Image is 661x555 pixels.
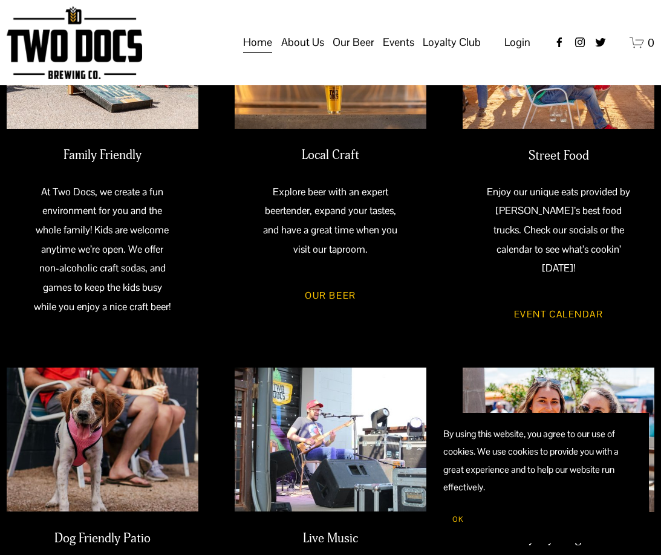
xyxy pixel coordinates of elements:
[431,413,649,543] section: Cookie banner
[281,32,324,53] span: About Us
[452,514,463,524] span: OK
[243,31,272,54] a: Home
[648,36,654,50] span: 0
[504,35,530,49] span: Login
[31,148,175,163] h2: Family Friendly
[383,32,414,53] span: Events
[333,31,374,54] a: folder dropdown
[259,531,403,546] h2: Live Music
[31,531,175,546] h2: Dog Friendly Patio
[630,35,654,50] a: 0 items in cart
[487,148,631,163] h2: Street Food
[287,278,375,312] a: Our Beer
[553,36,565,48] a: Facebook
[504,32,530,53] a: Login
[443,508,472,531] button: OK
[495,297,622,331] a: Event Calendar
[443,425,637,496] p: By using this website, you agree to our use of cookies. We use cookies to provide you with a grea...
[423,31,481,54] a: folder dropdown
[259,183,403,259] p: Explore beer with an expert beertender, expand your tastes, and have a great time when you visit ...
[31,183,175,317] p: At Two Docs, we create a fun environment for you and the whole family! Kids are welcome anytime w...
[281,31,324,54] a: folder dropdown
[487,183,631,279] p: Enjoy our unique eats provided by [PERSON_NAME]’s best food trucks. Check our socials or the cale...
[423,32,481,53] span: Loyalty Club
[594,36,607,48] a: twitter-unauth
[574,36,586,48] a: instagram-unauth
[7,368,198,512] img: A happy young dog with white and brown fur, wearing a pink harness, standing on gravel with its t...
[463,368,654,512] img: Two young women smiling and holding drinks at an outdoor event on a sunny day, with tents and peo...
[333,32,374,53] span: Our Beer
[259,148,403,163] h2: Local Craft
[7,6,142,79] img: Two Docs Brewing Co.
[383,31,414,54] a: folder dropdown
[235,368,426,512] img: Male musician with glasses and a red cap, singing and playing an electric guitar on stage at an o...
